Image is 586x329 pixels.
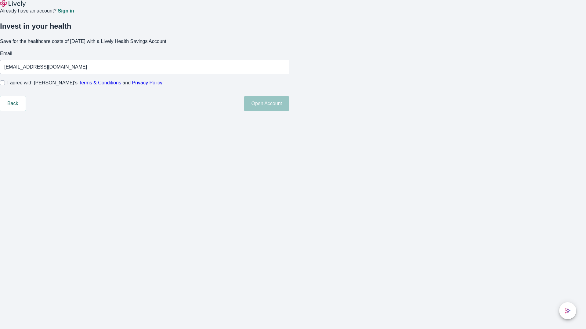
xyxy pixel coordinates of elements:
a: Privacy Policy [132,80,163,85]
a: Terms & Conditions [79,80,121,85]
span: I agree with [PERSON_NAME]’s and [7,79,162,87]
a: Sign in [58,9,74,13]
button: chat [559,302,576,319]
svg: Lively AI Assistant [565,308,571,314]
